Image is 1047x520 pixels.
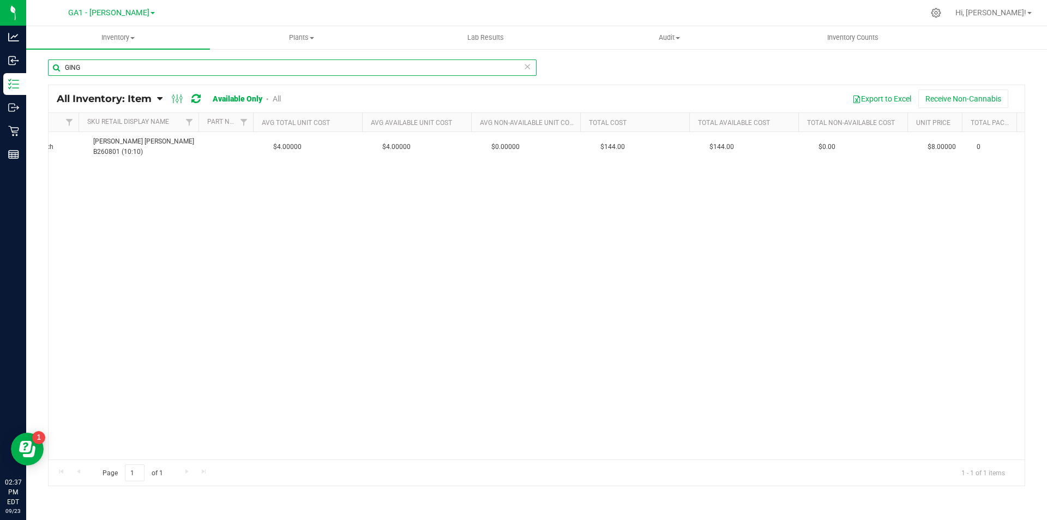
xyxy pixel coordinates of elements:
[32,431,45,444] iframe: Resource center unread badge
[8,125,19,136] inline-svg: Retail
[39,142,80,152] span: Each
[87,118,169,125] a: SKU Retail Display Name
[8,32,19,43] inline-svg: Analytics
[61,113,79,132] a: Filter
[26,33,210,43] span: Inventory
[577,26,761,49] a: Audit
[8,55,19,66] inline-svg: Inbound
[57,93,152,105] span: All Inventory: Item
[918,89,1008,108] button: Receive Non-Cannabis
[813,33,893,43] span: Inventory Counts
[8,149,19,160] inline-svg: Reports
[125,464,145,481] input: 1
[8,102,19,113] inline-svg: Outbound
[48,59,537,76] input: Search Item Name, Retail Display Name, SKU, Part Number...
[213,94,262,103] a: Available Only
[57,93,157,105] a: All Inventory: Item
[813,139,841,155] span: $0.00
[589,119,627,127] a: Total Cost
[955,8,1026,17] span: Hi, [PERSON_NAME]!
[453,33,519,43] span: Lab Results
[698,119,770,127] a: Total Available Cost
[5,507,21,515] p: 09/23
[68,8,149,17] span: GA1 - [PERSON_NAME]
[5,477,21,507] p: 02:37 PM EDT
[977,142,1018,152] span: 0
[953,464,1014,481] span: 1 - 1 of 1 items
[235,113,253,132] a: Filter
[523,59,531,74] span: Clear
[268,139,307,155] span: $4.00000
[704,139,739,155] span: $144.00
[210,26,394,49] a: Plants
[371,119,452,127] a: Avg Available Unit Cost
[578,33,761,43] span: Audit
[922,139,961,155] span: $8.00000
[480,119,577,127] a: Avg Non-Available Unit Cost
[761,26,945,49] a: Inventory Counts
[262,119,330,127] a: Avg Total Unit Cost
[394,26,577,49] a: Lab Results
[93,136,200,157] span: [PERSON_NAME] [PERSON_NAME] B260801 (10:10)
[273,94,281,103] a: All
[845,89,918,108] button: Export to Excel
[93,464,172,481] span: Page of 1
[971,119,1025,127] a: Total Packages
[26,26,210,49] a: Inventory
[916,119,950,127] a: Unit Price
[11,433,44,465] iframe: Resource center
[8,79,19,89] inline-svg: Inventory
[207,118,251,125] a: Part Number
[929,8,943,18] div: Manage settings
[486,139,525,155] span: $0.00000
[595,139,630,155] span: $144.00
[180,113,198,132] a: Filter
[210,33,393,43] span: Plants
[377,139,416,155] span: $4.00000
[807,119,895,127] a: Total Non-Available Cost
